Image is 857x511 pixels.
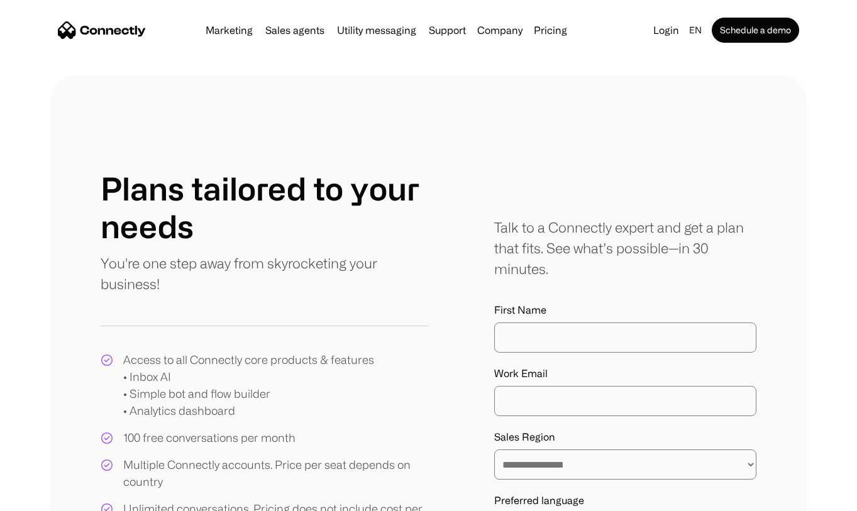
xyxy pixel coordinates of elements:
a: Pricing [529,25,572,35]
div: Talk to a Connectly expert and get a plan that fits. See what’s possible—in 30 minutes. [494,217,756,279]
div: 100 free conversations per month [123,429,296,446]
a: Support [424,25,471,35]
p: You're one step away from skyrocketing your business! [101,253,429,294]
label: Work Email [494,368,756,380]
aside: Language selected: English [13,488,75,507]
label: Sales Region [494,431,756,443]
div: en [689,21,702,39]
div: Access to all Connectly core products & features • Inbox AI • Simple bot and flow builder • Analy... [123,351,374,419]
a: Sales agents [260,25,329,35]
a: Login [648,21,684,39]
div: Company [477,21,522,39]
div: Company [473,21,526,39]
div: en [684,21,709,39]
a: home [58,21,146,40]
ul: Language list [25,489,75,507]
a: Schedule a demo [712,18,799,43]
label: Preferred language [494,495,756,507]
a: Marketing [201,25,258,35]
label: First Name [494,304,756,316]
h1: Plans tailored to your needs [101,170,429,245]
a: Utility messaging [332,25,421,35]
div: Multiple Connectly accounts. Price per seat depends on country [123,456,429,490]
